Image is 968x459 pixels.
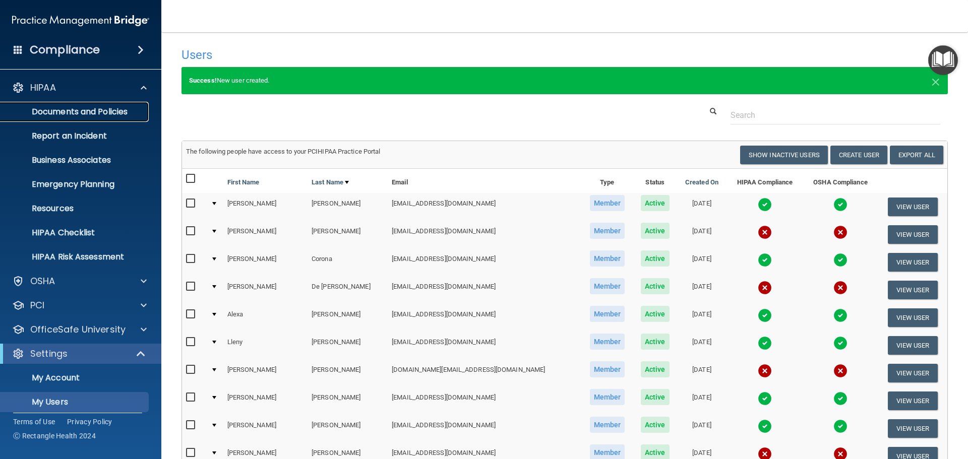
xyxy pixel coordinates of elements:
[590,306,625,322] span: Member
[758,364,772,378] img: cross.ca9f0e7f.svg
[7,155,144,165] p: Business Associates
[758,281,772,295] img: cross.ca9f0e7f.svg
[931,75,940,87] button: Close
[641,250,670,267] span: Active
[740,146,828,164] button: Show Inactive Users
[30,82,56,94] p: HIPAA
[189,77,217,84] strong: Success!
[308,387,388,415] td: [PERSON_NAME]
[590,195,625,211] span: Member
[758,253,772,267] img: tick.e7d51cea.svg
[677,415,727,442] td: [DATE]
[677,359,727,387] td: [DATE]
[833,253,848,267] img: tick.e7d51cea.svg
[7,107,144,117] p: Documents and Policies
[12,82,147,94] a: HIPAA
[388,332,581,359] td: [EMAIL_ADDRESS][DOMAIN_NAME]
[727,169,803,193] th: HIPAA Compliance
[581,169,633,193] th: Type
[7,204,144,214] p: Resources
[388,169,581,193] th: Email
[590,334,625,350] span: Member
[308,248,388,276] td: Corona
[888,391,938,410] button: View User
[833,225,848,239] img: cross.ca9f0e7f.svg
[833,308,848,322] img: tick.e7d51cea.svg
[888,225,938,244] button: View User
[308,332,388,359] td: [PERSON_NAME]
[888,198,938,216] button: View User
[833,281,848,295] img: cross.ca9f0e7f.svg
[931,71,940,91] span: ×
[685,176,718,188] a: Created On
[677,304,727,332] td: [DATE]
[181,48,622,61] h4: Users
[7,228,144,238] p: HIPAA Checklist
[7,373,144,383] p: My Account
[308,276,388,304] td: De [PERSON_NAME]
[388,248,581,276] td: [EMAIL_ADDRESS][DOMAIN_NAME]
[12,275,147,287] a: OSHA
[181,67,948,94] div: New user created.
[641,223,670,239] span: Active
[67,417,112,427] a: Privacy Policy
[13,417,55,427] a: Terms of Use
[758,419,772,433] img: tick.e7d51cea.svg
[227,176,260,188] a: First Name
[223,193,308,221] td: [PERSON_NAME]
[633,169,677,193] th: Status
[833,391,848,406] img: tick.e7d51cea.svg
[758,225,772,239] img: cross.ca9f0e7f.svg
[803,169,878,193] th: OSHA Compliance
[30,275,55,287] p: OSHA
[388,221,581,248] td: [EMAIL_ADDRESS][DOMAIN_NAME]
[223,332,308,359] td: Lleny
[641,278,670,294] span: Active
[888,281,938,299] button: View User
[12,323,147,336] a: OfficeSafe University
[758,391,772,406] img: tick.e7d51cea.svg
[388,387,581,415] td: [EMAIL_ADDRESS][DOMAIN_NAME]
[13,431,96,441] span: Ⓒ Rectangle Health 2024
[590,223,625,239] span: Member
[223,276,308,304] td: [PERSON_NAME]
[30,348,68,360] p: Settings
[758,198,772,212] img: tick.e7d51cea.svg
[641,361,670,377] span: Active
[830,146,887,164] button: Create User
[308,304,388,332] td: [PERSON_NAME]
[758,308,772,322] img: tick.e7d51cea.svg
[888,364,938,382] button: View User
[30,299,44,311] p: PCI
[590,389,625,405] span: Member
[833,364,848,378] img: cross.ca9f0e7f.svg
[758,336,772,350] img: tick.e7d51cea.svg
[641,306,670,322] span: Active
[833,336,848,350] img: tick.e7d51cea.svg
[641,417,670,433] span: Active
[223,221,308,248] td: [PERSON_NAME]
[186,148,381,155] span: The following people have access to your PCIHIPAA Practice Portal
[12,348,146,360] a: Settings
[641,334,670,350] span: Active
[388,359,581,387] td: [DOMAIN_NAME][EMAIL_ADDRESS][DOMAIN_NAME]
[312,176,349,188] a: Last Name
[833,198,848,212] img: tick.e7d51cea.svg
[888,336,938,355] button: View User
[223,387,308,415] td: [PERSON_NAME]
[590,417,625,433] span: Member
[7,179,144,189] p: Emergency Planning
[677,276,727,304] td: [DATE]
[590,250,625,267] span: Member
[677,332,727,359] td: [DATE]
[890,146,943,164] a: Export All
[223,359,308,387] td: [PERSON_NAME]
[223,304,308,332] td: Alexa
[12,11,149,31] img: PMB logo
[7,397,144,407] p: My Users
[677,248,727,276] td: [DATE]
[308,193,388,221] td: [PERSON_NAME]
[677,193,727,221] td: [DATE]
[223,415,308,442] td: [PERSON_NAME]
[7,131,144,141] p: Report an Incident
